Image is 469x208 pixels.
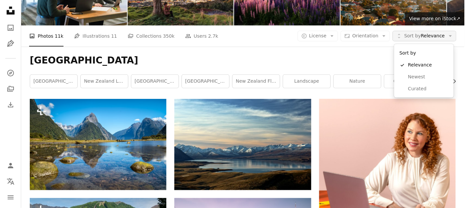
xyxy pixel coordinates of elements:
[408,62,448,68] span: Relevance
[404,33,445,39] span: Relevance
[393,31,456,41] button: Sort byRelevance
[408,74,448,80] span: Newest
[397,47,451,59] div: Sort by
[394,44,454,98] div: Sort byRelevance
[404,33,421,38] span: Sort by
[408,86,448,92] span: Curated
